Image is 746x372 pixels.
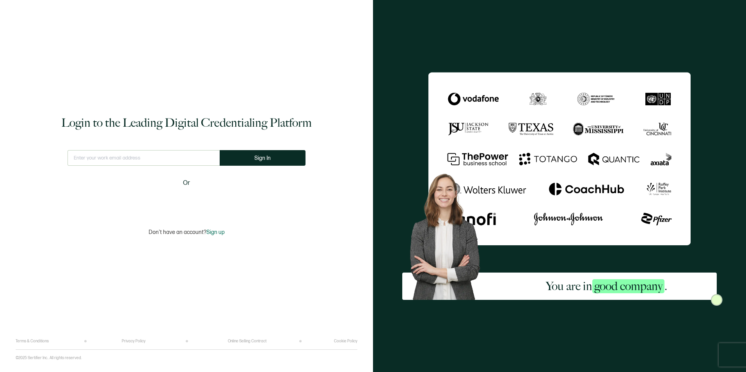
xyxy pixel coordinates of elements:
[546,278,667,294] h2: You are in .
[206,229,225,236] span: Sign up
[67,150,220,166] input: Enter your work email address
[122,339,146,344] a: Privacy Policy
[711,294,723,306] img: Sertifier Login
[149,229,225,236] p: Don't have an account?
[254,155,271,161] span: Sign In
[16,339,49,344] a: Terms & Conditions
[16,356,82,360] p: ©2025 Sertifier Inc.. All rights reserved.
[61,115,312,131] h1: Login to the Leading Digital Credentialing Platform
[183,178,190,188] span: Or
[428,72,691,245] img: Sertifier Login - You are in <span class="strong-h">good company</span>.
[402,167,497,300] img: Sertifier Login - You are in <span class="strong-h">good company</span>. Hero
[228,339,266,344] a: Online Selling Contract
[220,150,306,166] button: Sign In
[138,193,235,210] iframe: Sign in with Google Button
[592,279,664,293] span: good company
[334,339,357,344] a: Cookie Policy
